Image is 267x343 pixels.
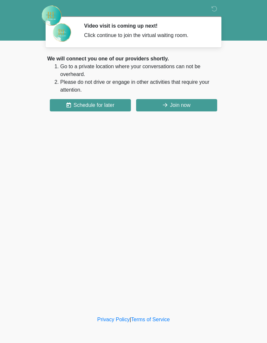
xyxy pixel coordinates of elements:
[136,99,217,111] button: Join now
[60,78,220,94] li: Please do not drive or engage in other activities that require your attention.
[47,55,220,63] div: We will connect you one of our providers shortly.
[84,32,210,39] div: Click continue to join the virtual waiting room.
[50,99,131,111] button: Schedule for later
[52,23,72,42] img: Agent Avatar
[130,317,131,322] a: |
[131,317,170,322] a: Terms of Service
[60,63,220,78] li: Go to a private location where your conversations can not be overheard.
[97,317,130,322] a: Privacy Policy
[41,5,62,26] img: Rehydrate Aesthetics & Wellness Logo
